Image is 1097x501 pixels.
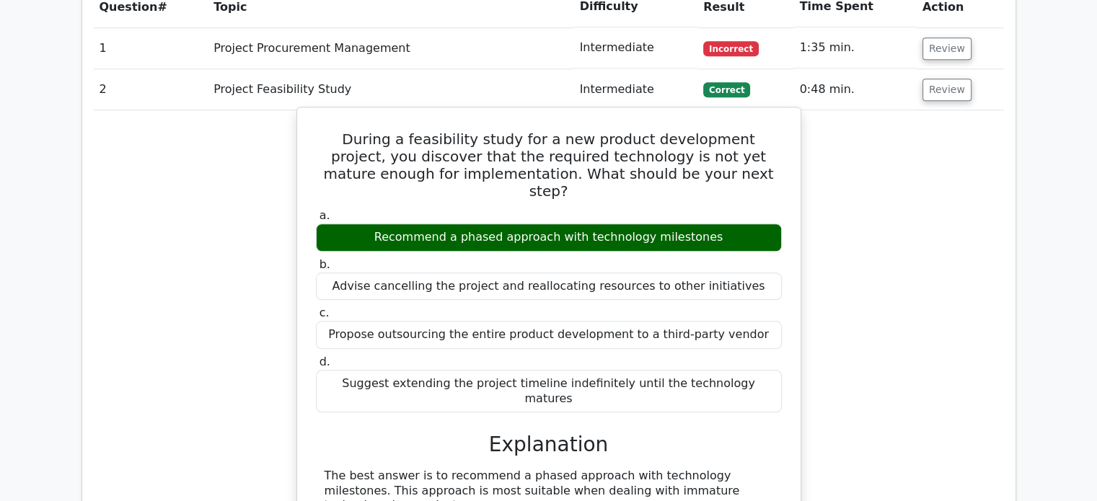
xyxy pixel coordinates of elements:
span: b. [320,257,330,271]
div: Advise cancelling the project and reallocating resources to other initiatives [316,272,782,301]
td: Intermediate [574,69,697,110]
div: Propose outsourcing the entire product development to a third-party vendor [316,321,782,349]
td: Project Procurement Management [208,27,573,68]
span: Incorrect [703,41,759,56]
h5: During a feasibility study for a new product development project, you discover that the required ... [314,130,783,200]
span: d. [320,355,330,368]
td: Project Feasibility Study [208,69,573,110]
div: Suggest extending the project timeline indefinitely until the technology matures [316,370,782,413]
span: Correct [703,82,750,97]
td: 1:35 min. [793,27,916,68]
td: 0:48 min. [793,69,916,110]
span: c. [320,306,330,319]
td: 2 [94,69,208,110]
h3: Explanation [325,433,773,457]
td: 1 [94,27,208,68]
button: Review [922,37,972,60]
td: Intermediate [574,27,697,68]
div: Recommend a phased approach with technology milestones [316,223,782,252]
button: Review [922,79,972,101]
span: a. [320,208,330,222]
